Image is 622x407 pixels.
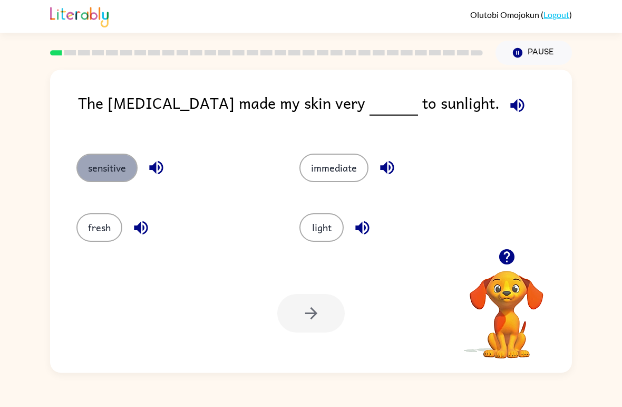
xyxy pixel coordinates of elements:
button: Pause [495,41,572,65]
a: Logout [543,10,569,20]
button: immediate [299,154,368,182]
button: fresh [76,213,122,242]
button: light [299,213,344,242]
video: Your browser must support playing .mp4 files to use Literably. Please try using another browser. [454,254,559,360]
div: The [MEDICAL_DATA] made my skin very to sunlight. [78,91,572,132]
img: Literably [50,4,109,27]
button: sensitive [76,154,138,182]
span: Olutobi Omojokun [470,10,541,20]
div: ( ) [470,10,572,20]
